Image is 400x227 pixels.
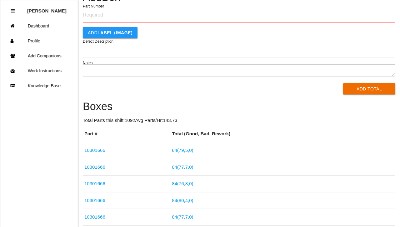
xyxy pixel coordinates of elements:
[84,164,105,170] a: 10301666
[84,198,105,203] a: 10301666
[172,198,193,203] a: 84(80,4,0)
[83,3,104,9] label: Part Number
[0,33,78,48] a: Profile
[27,3,67,13] p: Cedric Ragland
[172,181,193,186] a: 84(76,8,0)
[84,181,105,186] a: 10301666
[0,48,78,63] a: Add Companions
[84,147,105,153] a: 10301666
[83,126,170,142] th: Part #
[172,147,193,153] a: 84(79,5,0)
[84,214,105,220] a: 10301666
[0,63,78,78] a: Work Instructions
[97,30,132,35] b: LABEL (IMAGE)
[83,101,395,113] h4: Boxes
[172,214,193,220] a: 84(77,7,0)
[172,164,193,170] a: 84(77,7,0)
[11,3,15,18] div: Close
[170,126,395,142] th: Total (Good, Bad, Rework)
[343,83,395,94] button: Add Total
[0,18,78,33] a: Dashboard
[0,78,78,93] a: Knowledge Base
[83,27,137,38] button: AddLABEL (IMAGE)
[83,60,92,66] label: Notes
[83,117,395,124] p: Total Parts this shift: 1092 Avg Parts/Hr: 143.73
[83,8,395,22] input: Required
[83,39,113,44] label: Defect Description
